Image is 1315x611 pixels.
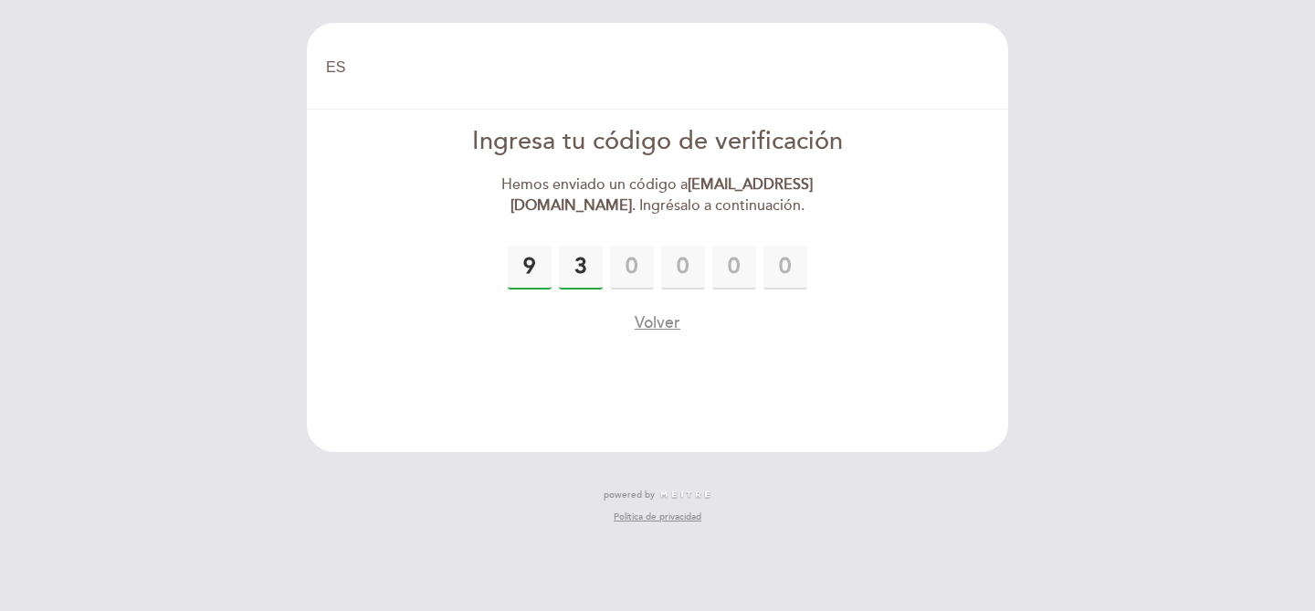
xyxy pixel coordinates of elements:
input: 0 [763,246,807,290]
span: powered by [604,489,655,501]
input: 0 [661,246,705,290]
a: Política de privacidad [614,511,701,523]
input: 0 [508,246,552,290]
a: powered by [604,489,711,501]
img: MEITRE [659,490,711,500]
input: 0 [712,246,756,290]
div: Ingresa tu código de verificación [448,124,868,160]
input: 0 [559,246,603,290]
button: Volver [635,311,680,334]
input: 0 [610,246,654,290]
div: Hemos enviado un código a . Ingrésalo a continuación. [448,174,868,216]
strong: [EMAIL_ADDRESS][DOMAIN_NAME] [510,175,814,215]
